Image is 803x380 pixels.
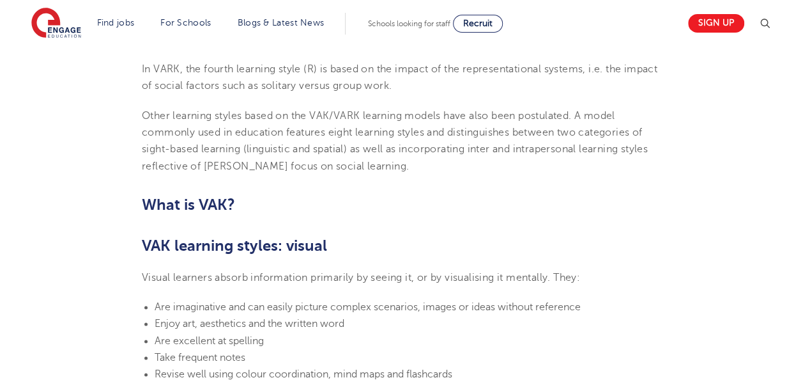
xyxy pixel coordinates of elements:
[368,19,450,28] span: Schools looking for staff
[688,14,744,33] a: Sign up
[155,318,344,329] span: Enjoy art, aesthetics and the written word
[155,368,452,380] span: Revise well using colour coordination, mind maps and flashcards
[31,8,81,40] img: Engage Education
[97,18,135,28] a: Find jobs
[142,272,580,283] span: Visual learners absorb information primarily by seeing it, or by visualising it mentally. They:
[142,110,648,172] span: Other learning styles based on the VAK/VARK learning models have also been postulated. A model co...
[142,63,657,91] span: In VARK, the fourth learning style (R) is based on the impact of the representational systems, i....
[155,352,245,363] span: Take frequent notes
[463,19,493,28] span: Recruit
[155,335,264,347] span: Are excellent at spelling
[155,301,581,313] span: Are imaginative and can easily picture complex scenarios, images or ideas without reference
[160,18,211,28] a: For Schools
[142,194,661,216] h2: What is VAK?
[453,15,503,33] a: Recruit
[238,18,325,28] a: Blogs & Latest News
[142,237,327,255] b: VAK learning styles: visual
